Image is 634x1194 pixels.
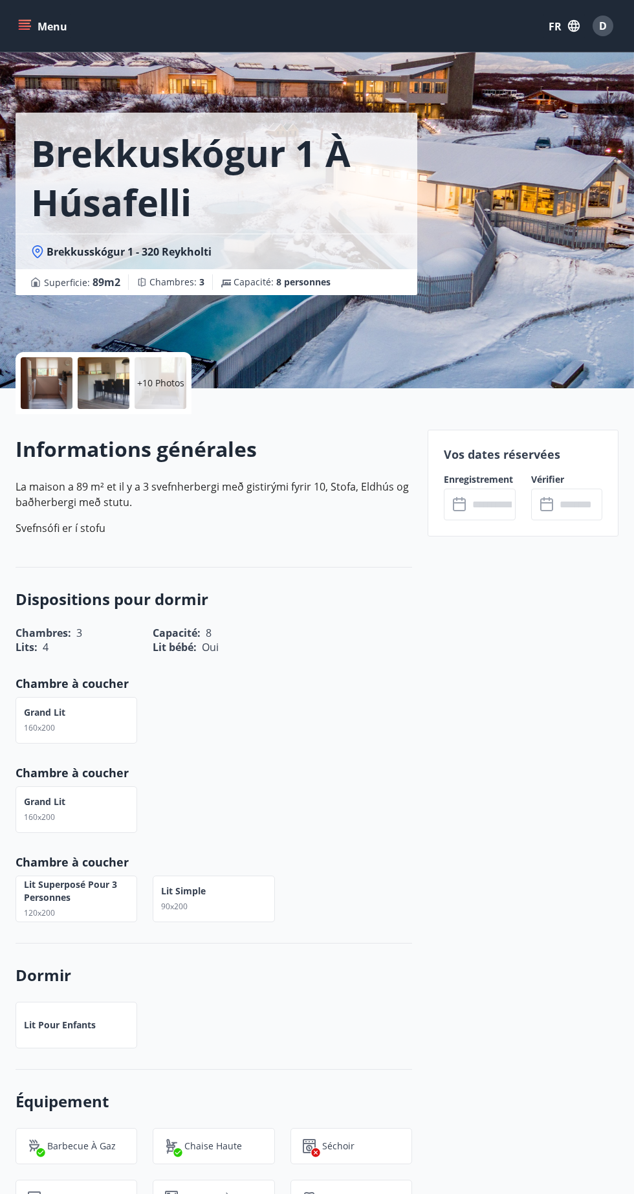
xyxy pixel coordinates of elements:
font: Lit pour enfants [24,1019,96,1031]
font: Svefnsófi er í stofu [16,521,105,535]
font: : [271,276,274,288]
font: Chambres [149,276,194,288]
font: Dispositions pour dormir [16,588,208,610]
button: D [587,10,618,41]
font: Vérifier [531,473,564,485]
font: 120x200 [24,907,55,918]
font: 8 personnes [276,276,331,288]
font: Brekkuskógur 1 à Húsafelli [31,128,351,227]
font: Grand lit [24,795,65,808]
font: Brekkusskógur 1 - 320 Reykholti [47,245,212,259]
font: Chambre à coucher [16,765,129,780]
font: Lits [16,640,34,654]
font: Équipement [16,1090,109,1112]
img: ZXjrS3QKesehq6nQAPjaRuRTI364z8ohTALB4wBr.svg [27,1138,42,1154]
font: 90x200 [161,901,188,912]
font: Chaise haute [184,1140,242,1152]
font: Lit superposé pour 3 personnes [24,878,117,903]
font: Lit simple [161,885,206,897]
font: +10 Photos [137,377,184,389]
font: 160x200 [24,722,55,733]
font: Capacité [234,276,271,288]
font: Menu [38,19,67,34]
font: : [87,276,90,289]
font: Superficie [44,276,87,289]
font: : [193,640,197,654]
font: Enregistrement [444,473,513,485]
font: 4 [43,640,49,654]
font: Séchoir [322,1140,355,1152]
font: Informations générales [16,435,257,463]
img: hddCLTAnxqFUMr1fxmbGG8zWilo2syolR0f9UjPn.svg [301,1138,317,1154]
font: La maison a 89 m² et il y a 3 svefnherbergi með gistirými fyrir 10, Stofa, Eldhús og baðherbergi ... [16,480,409,509]
font: 160x200 [24,812,55,823]
font: : [194,276,197,288]
font: 3 [199,276,204,288]
font: m2 [104,275,120,289]
font: Vos dates réservées [444,447,560,462]
font: Grand lit [24,706,65,718]
font: Dormir [16,964,71,986]
font: Chambre à coucher [16,854,129,870]
font: Oui [202,640,219,654]
font: 89 [93,275,104,289]
font: : [34,640,38,654]
button: menu [16,14,72,38]
font: Barbecue à gaz [47,1140,116,1152]
font: Lit bébé [153,640,193,654]
font: Chambre à coucher [16,676,129,691]
font: D [599,19,607,33]
img: ro1VYixuww4Qdd7lsw8J65QhOwJZ1j2DOUyXo3Mt.svg [164,1138,179,1154]
button: FR [543,14,585,38]
font: FR [549,19,562,34]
